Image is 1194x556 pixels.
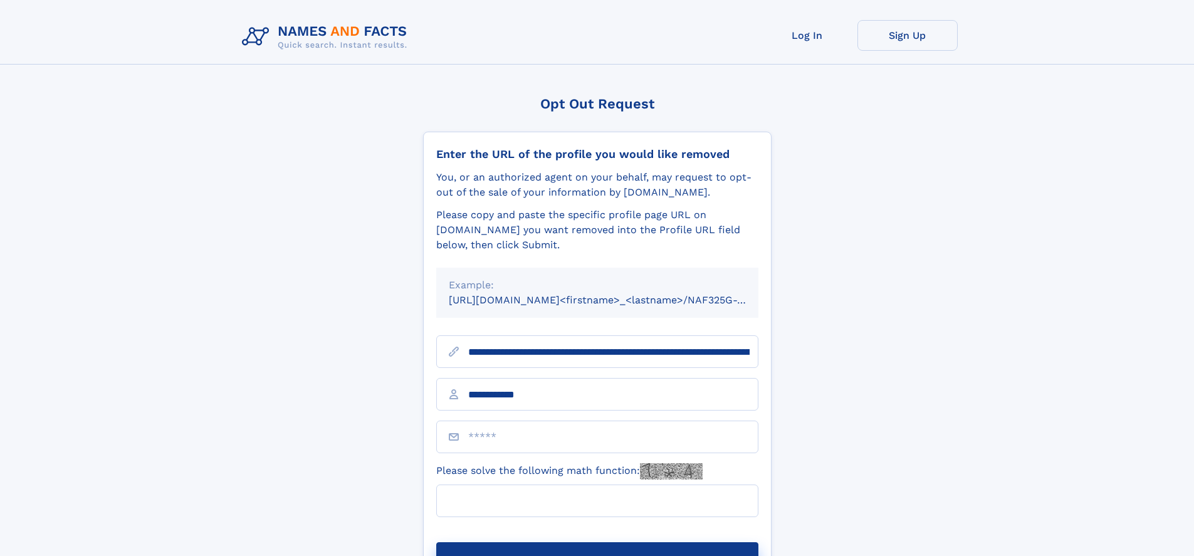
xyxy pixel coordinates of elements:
div: You, or an authorized agent on your behalf, may request to opt-out of the sale of your informatio... [436,170,758,200]
label: Please solve the following math function: [436,463,703,480]
div: Opt Out Request [423,96,772,112]
img: Logo Names and Facts [237,20,417,54]
a: Sign Up [857,20,958,51]
small: [URL][DOMAIN_NAME]<firstname>_<lastname>/NAF325G-xxxxxxxx [449,294,782,306]
div: Enter the URL of the profile you would like removed [436,147,758,161]
div: Example: [449,278,746,293]
a: Log In [757,20,857,51]
div: Please copy and paste the specific profile page URL on [DOMAIN_NAME] you want removed into the Pr... [436,207,758,253]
